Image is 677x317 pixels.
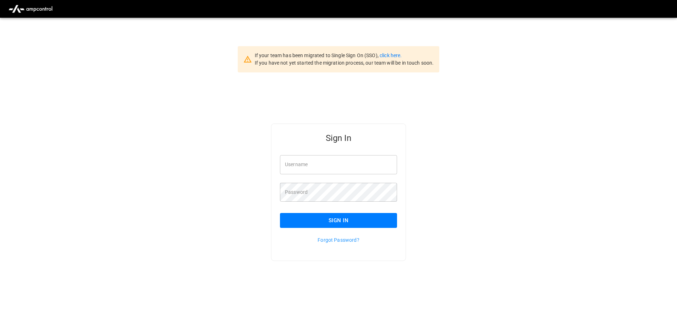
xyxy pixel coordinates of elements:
[6,2,55,16] img: ampcontrol.io logo
[280,132,397,144] h5: Sign In
[255,53,380,58] span: If your team has been migrated to Single Sign On (SSO),
[280,236,397,244] p: Forgot Password?
[255,60,434,66] span: If you have not yet started the migration process, our team will be in touch soon.
[380,53,402,58] a: click here.
[280,213,397,228] button: Sign In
